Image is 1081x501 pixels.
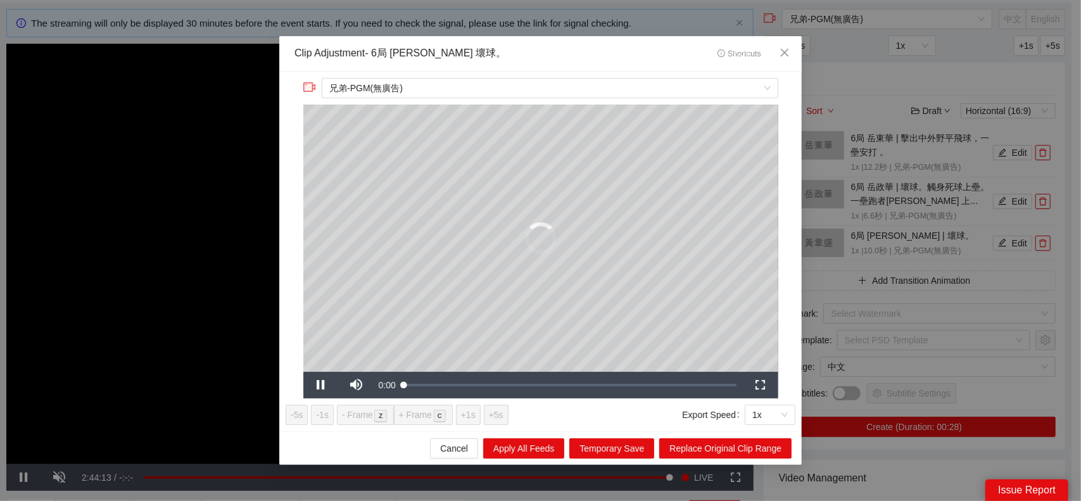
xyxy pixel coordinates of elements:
span: 0:00 [379,380,396,390]
button: Close [768,36,802,70]
div: Video Player [303,105,778,372]
span: 兄弟-PGM(無廣告) [329,79,770,98]
div: Progress Bar [404,384,736,386]
div: Issue Report [985,479,1068,501]
button: -1s [311,405,333,425]
label: Export Speed [682,405,745,425]
button: -5s [286,405,308,425]
span: Replace Original Clip Range [669,441,781,455]
button: Mute [339,372,374,398]
span: Apply All Feeds [493,441,555,455]
span: 1x [752,405,788,424]
span: info-circle [718,49,726,58]
span: Temporary Save [579,441,644,455]
span: video-camera [303,81,316,94]
button: Cancel [430,438,478,459]
button: Replace Original Clip Range [659,438,792,459]
div: Clip Adjustment - 6局 [PERSON_NAME] 壞球。 [294,46,506,61]
span: close [780,48,790,58]
button: Temporary Save [569,438,654,459]
button: + Framec [394,405,453,425]
button: Pause [303,372,339,398]
span: Cancel [440,441,468,455]
button: +1s [456,405,481,425]
button: - Framez [337,405,394,425]
button: +5s [484,405,509,425]
span: Shortcuts [718,49,761,58]
button: Fullscreen [743,372,778,398]
button: Apply All Feeds [483,438,565,459]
